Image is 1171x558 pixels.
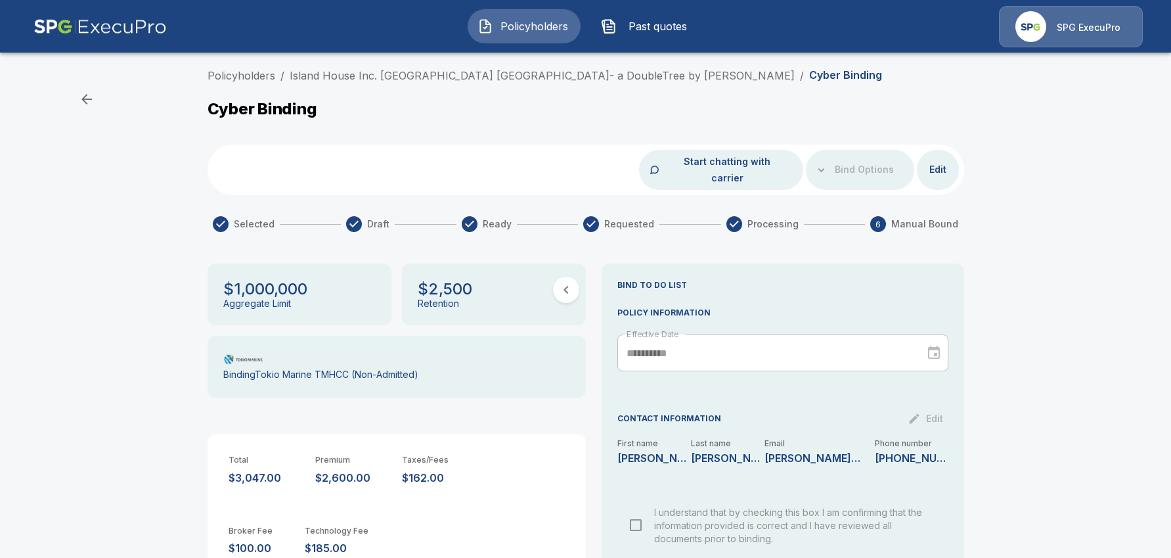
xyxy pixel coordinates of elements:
text: 6 [875,220,881,229]
p: Cyber Binding [208,99,317,118]
li: / [280,68,284,83]
p: Binding Tokio Marine TMHCC (Non-Admitted) [223,369,418,381]
img: AA Logo [33,6,167,47]
p: BIND TO DO LIST [617,279,948,291]
p: Coster [691,453,764,463]
span: Selected [234,218,275,231]
p: Premium [315,455,391,465]
p: SPG ExecuPro [1057,21,1120,34]
p: Cyber Binding [809,69,882,81]
img: Agency Icon [1015,11,1046,42]
p: Total [229,455,305,465]
p: Email [764,440,875,448]
p: paula@amfilife.com [764,453,864,463]
button: Policyholders IconPolicyholders [468,9,581,43]
label: Effective Date [627,329,678,340]
a: Policyholders [208,69,275,82]
p: Broker Fee [229,526,305,536]
p: Aggregate Limit [223,298,291,310]
span: Requested [604,218,654,231]
p: Paula [617,453,691,463]
p: $3,047.00 [229,472,305,484]
p: Technology Fee [305,526,381,536]
img: Carrier Logo [223,353,264,366]
img: Policyholders Icon [477,18,493,34]
p: Taxes/Fees [402,455,478,465]
p: $2,500 [418,279,472,298]
span: I understand that by checking this box I am confirming that the information provided is correct a... [654,507,922,544]
p: First name [617,440,691,448]
span: Policyholders [498,18,571,34]
span: Manual Bound [891,218,958,231]
p: Retention [418,298,459,310]
img: Past quotes Icon [601,18,617,34]
p: $100.00 [229,542,305,555]
button: Past quotes IconPast quotes [591,9,704,43]
p: Last name [691,440,764,448]
li: / [800,68,804,83]
p: $1,000,000 [223,279,307,298]
p: POLICY INFORMATION [617,307,948,319]
button: Start chatting with carrier [662,150,792,190]
span: Processing [747,218,799,231]
p: $185.00 [305,542,381,555]
p: CONTACT INFORMATION [617,413,721,425]
p: $2,600.00 [315,472,391,484]
span: Ready [483,218,512,231]
span: Past quotes [622,18,694,34]
p: $162.00 [402,472,478,484]
nav: breadcrumb [208,68,882,83]
span: Draft [367,218,389,231]
button: Edit [917,158,959,182]
a: Island House Inc. [GEOGRAPHIC_DATA] [GEOGRAPHIC_DATA]- a DoubleTree by [PERSON_NAME] [290,69,795,82]
p: Phone number [875,440,948,448]
p: 850-456-7401 [875,453,948,463]
a: Agency IconSPG ExecuPro [999,6,1143,47]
